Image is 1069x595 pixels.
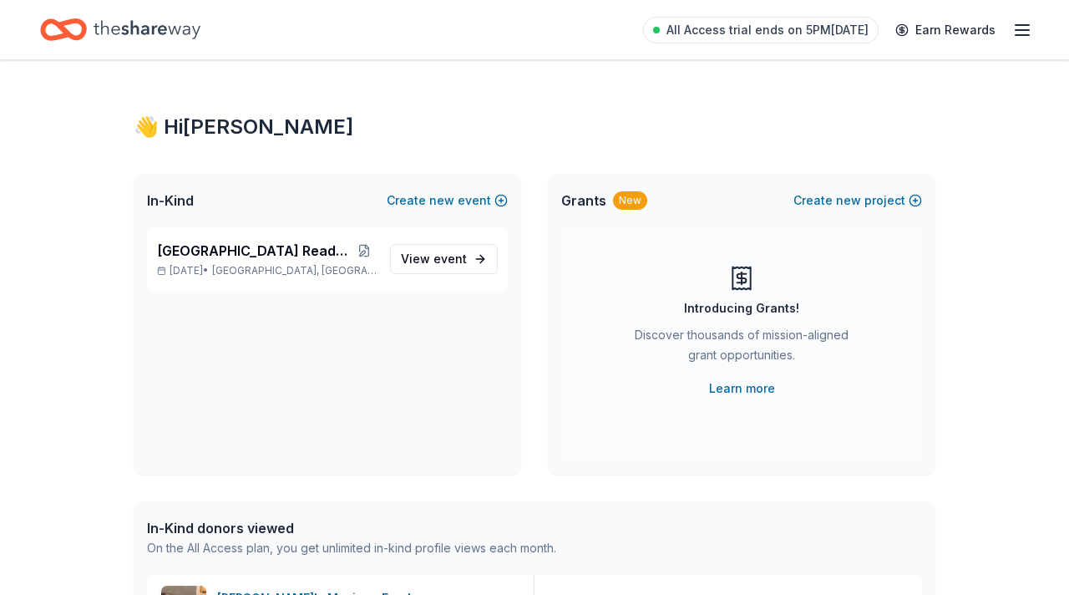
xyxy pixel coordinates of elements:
[709,379,775,399] a: Learn more
[401,249,467,269] span: View
[40,10,200,49] a: Home
[134,114,935,140] div: 👋 Hi [PERSON_NAME]
[390,244,498,274] a: View event
[561,191,606,211] span: Grants
[793,191,922,211] button: Createnewproject
[643,17,879,43] a: All Access trial ends on 5PM[DATE]
[628,325,855,372] div: Discover thousands of mission-aligned grant opportunities.
[666,20,869,40] span: All Access trial ends on 5PM[DATE]
[157,241,352,261] span: [GEOGRAPHIC_DATA] Read-a-thon 2025
[613,191,647,210] div: New
[387,191,508,211] button: Createnewevent
[157,264,377,277] p: [DATE] •
[429,191,454,211] span: new
[147,538,556,558] div: On the All Access plan, you get unlimited in-kind profile views each month.
[885,15,1006,45] a: Earn Rewards
[147,518,556,538] div: In-Kind donors viewed
[212,264,377,277] span: [GEOGRAPHIC_DATA], [GEOGRAPHIC_DATA]
[433,252,467,266] span: event
[684,298,799,318] div: Introducing Grants!
[147,191,194,211] span: In-Kind
[836,191,861,211] span: new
